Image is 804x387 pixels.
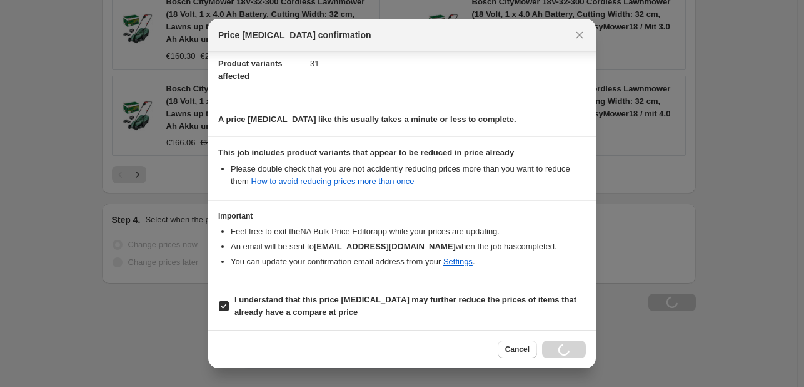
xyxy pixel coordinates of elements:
[571,26,588,44] button: Close
[310,47,586,80] dd: 31
[231,225,586,238] li: Feel free to exit the NA Bulk Price Editor app while your prices are updating.
[218,115,516,124] b: A price [MEDICAL_DATA] like this usually takes a minute or less to complete.
[218,29,371,41] span: Price [MEDICAL_DATA] confirmation
[505,344,530,354] span: Cancel
[231,255,586,268] li: You can update your confirmation email address from your .
[251,177,415,186] a: How to avoid reducing prices more than once
[314,242,456,251] b: [EMAIL_ADDRESS][DOMAIN_NAME]
[498,341,537,358] button: Cancel
[218,59,283,81] span: Product variants affected
[234,295,576,317] b: I understand that this price [MEDICAL_DATA] may further reduce the prices of items that already h...
[231,240,586,253] li: An email will be sent to when the job has completed .
[443,257,473,266] a: Settings
[218,211,586,221] h3: Important
[218,148,514,157] b: This job includes product variants that appear to be reduced in price already
[231,163,586,188] li: Please double check that you are not accidently reducing prices more than you want to reduce them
